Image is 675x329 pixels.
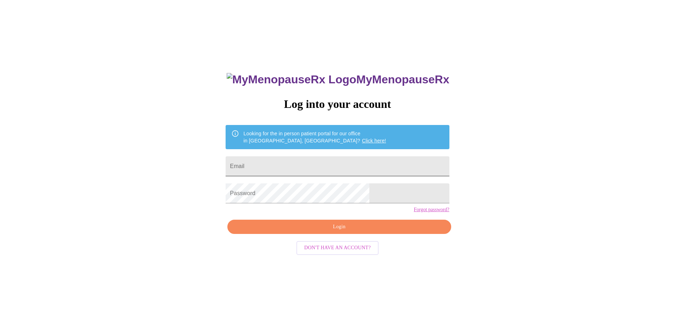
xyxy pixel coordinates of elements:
button: Login [227,220,451,234]
a: Forgot password? [414,207,449,213]
button: Don't have an account? [296,241,379,255]
h3: Log into your account [226,98,449,111]
img: MyMenopauseRx Logo [227,73,356,86]
a: Click here! [362,138,386,143]
a: Don't have an account? [295,244,380,250]
span: Login [236,223,443,231]
span: Don't have an account? [304,244,371,252]
h3: MyMenopauseRx [227,73,449,86]
div: Looking for the in person patient portal for our office in [GEOGRAPHIC_DATA], [GEOGRAPHIC_DATA]? [243,127,386,147]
